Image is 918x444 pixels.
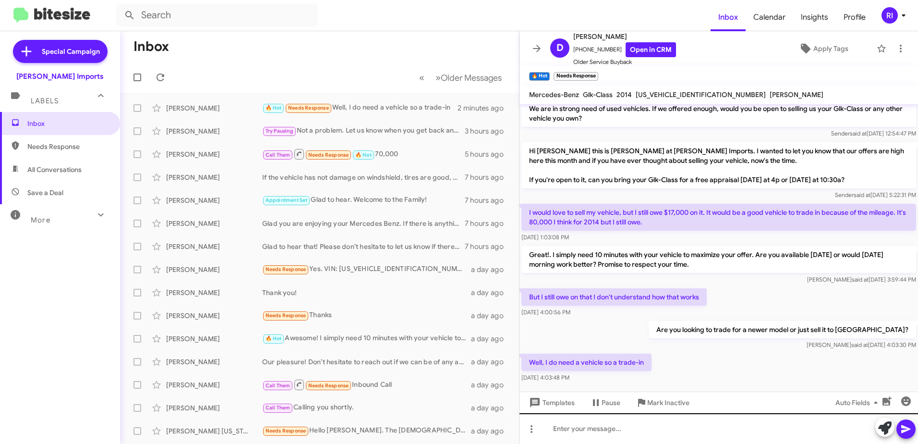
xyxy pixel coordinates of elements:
span: Sender [DATE] 12:54:47 PM [831,130,916,137]
a: Open in CRM [626,42,676,57]
span: 🔥 Hot [266,335,282,342]
div: 7 hours ago [465,173,511,182]
a: Special Campaign [13,40,108,63]
div: [PERSON_NAME] [166,219,262,228]
span: [US_VEHICLE_IDENTIFICATION_NUMBER] [636,90,766,99]
span: Sender [DATE] 5:22:31 PM [835,191,916,198]
div: [PERSON_NAME] [166,288,262,297]
span: Auto Fields [835,394,882,411]
div: [PERSON_NAME] [166,126,262,136]
p: Well, I do need a vehicle so a trade-in [521,354,652,371]
a: Calendar [746,3,793,31]
a: Profile [836,3,873,31]
div: Awesome! I simply need 10 minutes with your vehicle to maximize your offer. Are you available [DA... [262,333,471,344]
div: [PERSON_NAME] [166,357,262,367]
span: Try Pausing [266,128,293,134]
span: [PERSON_NAME] [DATE] 3:59:44 PM [807,276,916,283]
div: [PERSON_NAME] [166,196,262,205]
span: Needs Response [288,105,329,111]
p: I would love to sell my vehicle, but I still owe $17,000 on it. It would be a good vehicle to tra... [521,204,916,231]
span: All Conversations [27,165,82,174]
div: Glad to hear. Welcome to the Family! [262,195,465,206]
div: a day ago [471,426,511,436]
span: Needs Response [266,312,306,319]
div: Calling you shortly. [262,402,471,413]
span: Call Them [266,405,290,411]
button: Templates [519,394,582,411]
div: [PERSON_NAME] [US_STATE] [GEOGRAPHIC_DATA] [GEOGRAPHIC_DATA] [166,426,262,436]
p: But I still owe on that I don't understand how that works [521,288,707,306]
div: a day ago [471,288,511,297]
span: said at [850,130,867,137]
span: [DATE] 4:03:48 PM [521,374,569,381]
span: Mercedes-Benz [529,90,579,99]
div: Hello [PERSON_NAME]. The [DEMOGRAPHIC_DATA] Mercedes sprinter van is owned by AMCC athletic depar... [262,425,471,436]
span: Older Messages [441,73,502,83]
span: Appointment Set [266,197,308,203]
div: a day ago [471,403,511,413]
small: Needs Response [554,72,598,81]
div: 70,000 [262,148,465,160]
div: [PERSON_NAME] [166,103,262,113]
div: [PERSON_NAME] [166,173,262,182]
div: a day ago [471,311,511,321]
div: a day ago [471,357,511,367]
span: Needs Response [27,142,109,151]
div: 2 minutes ago [458,103,511,113]
button: RI [873,7,907,24]
span: said at [854,191,870,198]
button: Pause [582,394,628,411]
span: [PERSON_NAME] [DATE] 4:03:30 PM [807,341,916,348]
span: Mark Inactive [647,394,689,411]
p: Great!. I simply need 10 minutes with your vehicle to maximize your offer. Are you available [DAT... [521,246,916,273]
div: Our pleasure! Don’t hesitate to reach out if we can be of any assistance. [262,357,471,367]
div: [PERSON_NAME] [166,334,262,344]
span: Templates [527,394,575,411]
a: Inbox [711,3,746,31]
span: Inbox [27,119,109,128]
span: [PERSON_NAME] [770,90,823,99]
span: 2014 [616,90,632,99]
div: Well, I do need a vehicle so a trade-in [262,102,458,113]
div: [PERSON_NAME] Imports [16,72,104,81]
span: Needs Response [266,266,306,272]
div: Yes. VIN: [US_VEHICLE_IDENTIFICATION_NUMBER] Miles: 16,399 [262,264,471,275]
a: Insights [793,3,836,31]
div: Thanks [262,310,471,321]
div: [PERSON_NAME] [166,403,262,413]
nav: Page navigation example [414,68,507,87]
span: Needs Response [266,428,306,434]
span: [DATE] 4:00:56 PM [521,308,570,316]
span: Needs Response [308,382,349,389]
button: Next [430,68,507,87]
span: Needs Response [308,152,349,158]
span: said at [852,276,869,283]
div: [PERSON_NAME] [166,311,262,321]
button: Auto Fields [828,394,889,411]
span: 🔥 Hot [266,105,282,111]
div: [PERSON_NAME] [166,265,262,274]
p: Are you looking to trade for a newer model or just sell it to [GEOGRAPHIC_DATA]? [649,321,916,338]
div: Thank you! [262,288,471,297]
div: Not a problem. Let us know when you get back and we can set up a time. [262,125,465,136]
span: Apply Tags [813,40,848,57]
input: Search [116,4,318,27]
span: Call Them [266,382,290,389]
p: Hi [PERSON_NAME] this is [PERSON_NAME] at [PERSON_NAME] Imports. I wanted to let you know that ou... [521,142,916,188]
div: Glad you are enjoying your Mercedes Benz. If there is anything I can do in the future, do not hes... [262,219,465,228]
span: » [435,72,441,84]
div: 5 hours ago [465,149,511,159]
h1: Inbox [133,39,169,54]
span: [PERSON_NAME] [573,31,676,42]
span: Save a Deal [27,188,63,197]
span: D [556,40,564,56]
span: 🔥 Hot [355,152,372,158]
button: Apply Tags [774,40,872,57]
span: Pause [602,394,620,411]
div: [PERSON_NAME] [166,242,262,251]
div: a day ago [471,380,511,390]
